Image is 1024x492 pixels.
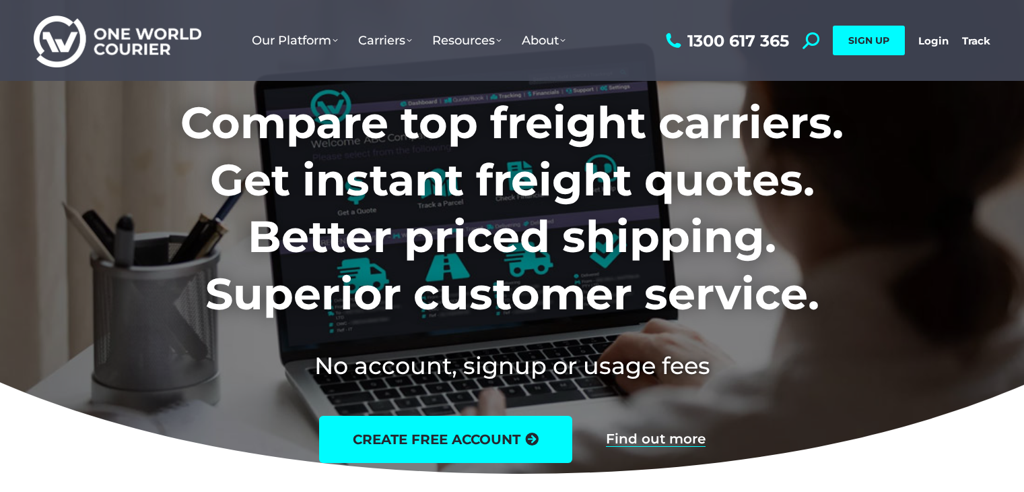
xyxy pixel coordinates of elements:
[348,20,422,61] a: Carriers
[848,34,889,47] span: SIGN UP
[92,94,932,322] h1: Compare top freight carriers. Get instant freight quotes. Better priced shipping. Superior custom...
[522,33,566,48] span: About
[242,20,348,61] a: Our Platform
[92,349,932,382] h2: No account, signup or usage fees
[252,33,338,48] span: Our Platform
[962,34,990,47] a: Track
[422,20,512,61] a: Resources
[662,32,789,49] a: 1300 617 365
[512,20,576,61] a: About
[606,432,706,447] a: Find out more
[34,13,201,68] img: One World Courier
[358,33,412,48] span: Carriers
[833,26,905,55] a: SIGN UP
[432,33,502,48] span: Resources
[319,416,572,463] a: create free account
[918,34,949,47] a: Login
